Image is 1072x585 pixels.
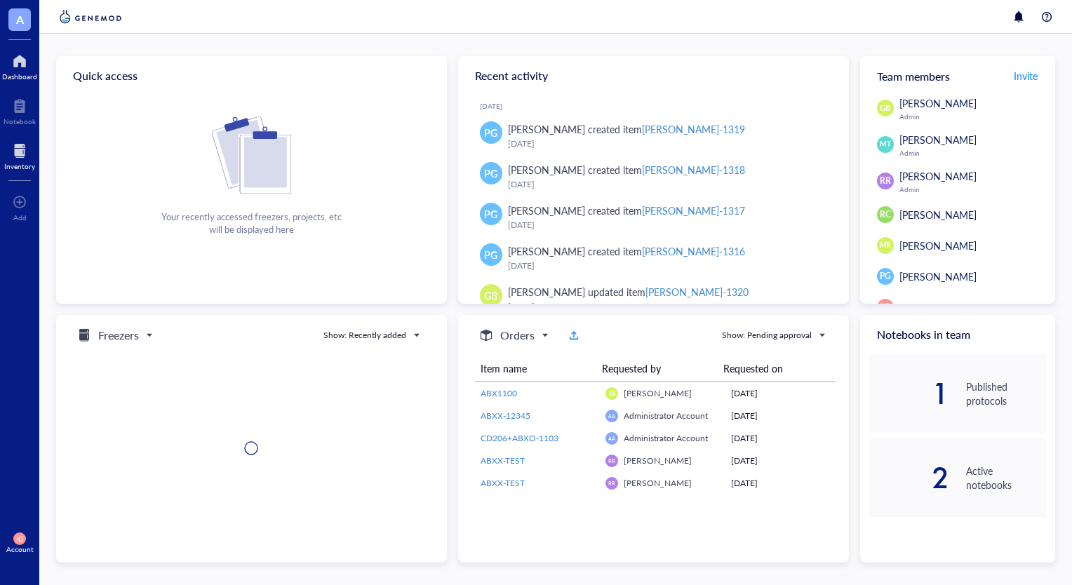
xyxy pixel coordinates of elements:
[899,169,977,183] span: [PERSON_NAME]
[624,455,692,466] span: [PERSON_NAME]
[508,177,826,191] div: [DATE]
[880,175,891,187] span: RR
[475,356,596,382] th: Item name
[508,137,826,151] div: [DATE]
[469,156,838,197] a: PG[PERSON_NAME] created item[PERSON_NAME]-1318[DATE]
[880,270,891,283] span: PG
[323,329,406,342] div: Show: Recently added
[731,387,830,400] div: [DATE]
[880,301,890,314] span: IG
[481,432,558,444] span: CD206+ABXO-1103
[508,203,745,218] div: [PERSON_NAME] created item
[484,247,497,262] span: PG
[4,140,35,170] a: Inventory
[608,436,615,442] span: AA
[481,432,595,445] a: CD206+ABXO-1103
[609,391,615,397] span: GB
[966,379,1047,408] div: Published protocols
[1013,65,1038,87] button: Invite
[484,125,497,140] span: PG
[508,243,745,259] div: [PERSON_NAME] created item
[731,410,830,422] div: [DATE]
[484,206,497,222] span: PG
[484,166,497,181] span: PG
[624,432,708,444] span: Administrator Account
[16,11,24,28] span: A
[161,210,342,236] div: Your recently accessed freezers, projects, etc will be displayed here
[731,455,830,467] div: [DATE]
[869,382,949,405] div: 1
[731,432,830,445] div: [DATE]
[481,455,595,467] a: ABXX-TEST
[4,162,35,170] div: Inventory
[13,213,27,222] div: Add
[469,278,838,319] a: GB[PERSON_NAME] updated item[PERSON_NAME]-1320[DATE] at 2:43 PM
[2,50,37,81] a: Dashboard
[608,413,615,419] span: AA
[1014,69,1038,83] span: Invite
[899,269,977,283] span: [PERSON_NAME]
[860,56,1055,95] div: Team members
[481,477,595,490] a: ABXX-TEST
[609,457,615,464] span: RR
[899,133,977,147] span: [PERSON_NAME]
[212,116,291,194] img: Cf+DiIyRRx+BTSbnYhsZzE9to3+AfuhVxcka4spAAAAAElFTkSuQmCC
[469,116,838,156] a: PG[PERSON_NAME] created item[PERSON_NAME]-1319[DATE]
[718,356,824,382] th: Requested on
[4,117,36,126] div: Notebook
[624,410,708,422] span: Administrator Account
[624,477,692,489] span: [PERSON_NAME]
[481,477,525,489] span: ABXX-TEST
[481,410,530,422] span: ABXX-12345
[624,387,692,399] span: [PERSON_NAME]
[880,139,890,149] span: MT
[508,259,826,273] div: [DATE]
[899,112,1047,121] div: Admin
[469,238,838,278] a: PG[PERSON_NAME] created item[PERSON_NAME]-1316[DATE]
[508,121,745,137] div: [PERSON_NAME] created item
[880,208,891,221] span: RC
[880,102,891,114] span: GB
[469,197,838,238] a: PG[PERSON_NAME] created item[PERSON_NAME]-1317[DATE]
[481,387,595,400] a: ABX1100
[642,122,745,136] div: [PERSON_NAME]-1319
[731,477,830,490] div: [DATE]
[642,244,745,258] div: [PERSON_NAME]-1316
[722,329,812,342] div: Show: Pending approval
[481,387,517,399] span: ABX1100
[98,327,139,344] h5: Freezers
[596,356,718,382] th: Requested by
[642,163,745,177] div: [PERSON_NAME]-1318
[2,72,37,81] div: Dashboard
[56,56,447,95] div: Quick access
[642,203,745,217] div: [PERSON_NAME]-1317
[6,545,34,553] div: Account
[508,162,745,177] div: [PERSON_NAME] created item
[899,149,1047,157] div: Admin
[899,96,977,110] span: [PERSON_NAME]
[458,56,849,95] div: Recent activity
[899,300,984,314] span: Immunology Group
[609,480,615,486] span: RR
[480,102,838,110] div: [DATE]
[500,327,535,344] h5: Orders
[966,464,1047,492] div: Active notebooks
[899,185,1047,194] div: Admin
[860,315,1055,354] div: Notebooks in team
[880,240,891,250] span: MR
[869,466,949,489] div: 2
[508,218,826,232] div: [DATE]
[56,8,125,25] img: genemod-logo
[481,410,595,422] a: ABXX-12345
[16,534,23,543] span: IG
[4,95,36,126] a: Notebook
[899,208,977,222] span: [PERSON_NAME]
[899,238,977,253] span: [PERSON_NAME]
[481,455,525,466] span: ABXX-TEST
